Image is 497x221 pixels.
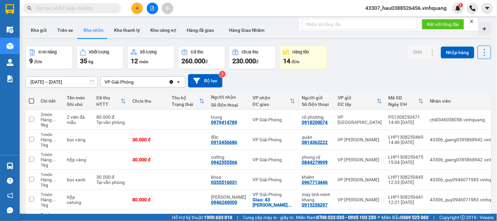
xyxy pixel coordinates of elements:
div: LHP1308250441 [389,194,424,200]
button: Nhập hàng [441,47,474,58]
div: VP Giải Phóng [253,117,295,122]
span: message [7,207,13,213]
span: 230.000 [232,57,256,65]
div: 1 kg [41,202,60,208]
div: VP Giải Phóng [105,79,134,85]
sup: 3 [219,71,226,77]
input: Nhập số tổng đài [302,19,417,30]
div: Mã GD [389,95,418,100]
div: VP Giải Phóng [253,157,295,162]
button: Bộ lọc [188,74,222,88]
div: Người nhận [211,94,246,100]
button: plus [131,3,143,14]
div: 80.000 đ [132,197,165,202]
span: question-circle [7,178,13,184]
div: LHP1308250469 [389,134,424,140]
img: warehouse-icon [7,26,13,33]
div: VP Giải Phóng [253,177,295,182]
div: PS1308250471 [389,114,424,120]
div: Tại văn phòng [96,120,126,125]
span: caret-down [485,5,490,11]
span: Hàng Giao Nhầm [229,28,265,33]
div: 15:04 [DATE] [389,160,424,165]
div: máy tính minh khang [302,192,331,202]
div: hộp catong [67,194,90,205]
div: Chi tiết [41,98,60,104]
div: Hàng thông thường [41,137,60,142]
div: 0814362222 [302,140,328,145]
div: VP Giải Phóng [253,192,295,197]
div: Số điện thoại [211,102,246,108]
svg: open [176,79,181,85]
button: Chưa thu230.000đ [229,46,276,69]
div: 1 kg [41,142,60,148]
div: Đã thu [96,95,121,100]
button: Kho công nợ [145,22,182,38]
img: logo-vxr [6,4,14,14]
div: Hàng thông thường [41,197,60,202]
span: 260.000 [182,57,205,65]
div: hồng anh [211,194,246,200]
div: quân [302,134,331,140]
sup: 1 [459,3,463,8]
div: 1 món [41,212,60,217]
div: Chưa thu [242,50,258,54]
button: Kho thanh lý [109,22,145,38]
span: kg [88,59,93,64]
img: warehouse-icon [7,59,13,66]
div: 2 món [41,112,60,117]
span: | [237,214,238,221]
div: Số lượng [140,50,157,54]
input: Select a date range. [26,77,97,87]
span: 1 [460,3,462,8]
div: Trạng thái [172,102,199,107]
div: 9 kg [41,122,60,128]
div: Thu hộ [172,95,199,100]
span: ... [288,202,292,208]
span: copyright [461,215,465,220]
button: Đã thu260.000đ [178,46,225,69]
span: notification [7,192,13,199]
th: Toggle SortBy [93,92,129,110]
div: 0844279999 [302,160,328,165]
div: 12:33 [DATE] [389,180,424,185]
span: ... [52,137,56,142]
div: Hàng thông thường [41,177,60,182]
div: đức [211,134,246,140]
input: Tìm tên, số ĐT hoặc mã đơn [36,5,113,12]
div: VP nhận [253,95,290,100]
div: 30.000 đ [132,137,165,142]
img: warehouse-icon [7,43,13,50]
div: ĐC giao [253,102,290,107]
div: Tại văn phòng [96,180,126,185]
strong: 1900 633 818 [204,215,232,220]
button: Kho nhận [78,22,109,38]
div: cô phương [302,114,331,120]
div: 0942555566 [211,160,237,165]
div: khoa [211,174,246,180]
div: trung [211,114,246,120]
th: Toggle SortBy [168,92,208,110]
div: hộp vàng [67,157,90,162]
button: Kho gửi [26,22,52,38]
div: 1 món [41,172,60,177]
button: file-add [147,3,158,14]
div: LHP1308250445 [389,174,424,180]
button: Kết nối tổng đài [422,19,464,30]
span: 43307_hau0388526456.vinhquang [360,4,452,12]
div: HTTT [96,102,121,107]
div: Hàng thông thường [41,117,60,122]
div: 0979414789 [211,120,237,125]
strong: 0369 525 060 [401,215,429,220]
th: Toggle SortBy [335,92,385,110]
div: ĐC lấy [338,102,377,107]
div: 1 kg [41,182,60,188]
img: warehouse-icon [7,163,13,170]
button: SMS [408,46,427,58]
div: 30.000 đ [96,174,126,180]
div: VP [PERSON_NAME] [338,137,382,142]
span: Cung cấp máy in - giấy in: [243,214,294,221]
span: đơn [34,59,42,64]
div: Giao: 43 hoàng văn thái khương mai thanh xuân,hn [253,197,295,208]
div: LHP1308250475 [389,154,424,160]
